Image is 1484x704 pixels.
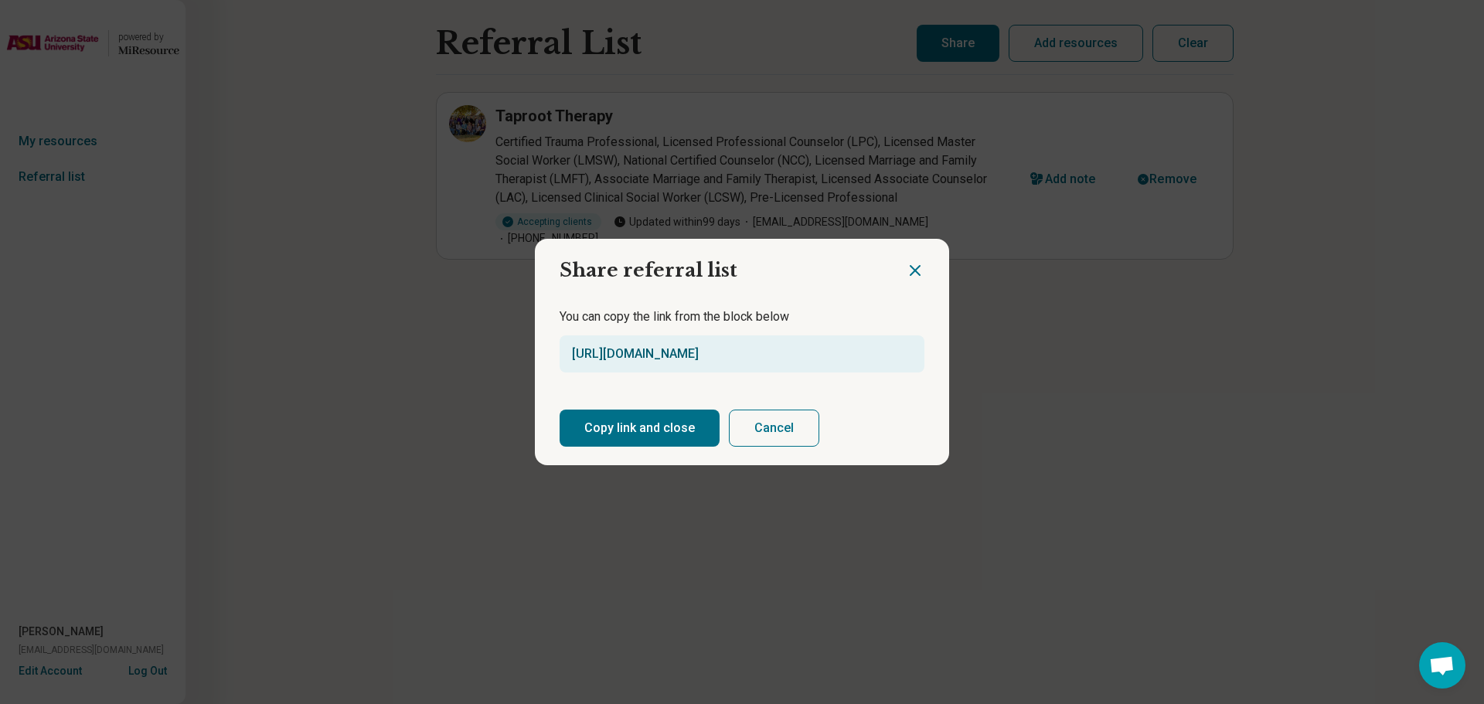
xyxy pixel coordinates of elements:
a: [URL][DOMAIN_NAME] [572,346,699,361]
button: Cancel [729,410,819,447]
p: You can copy the link from the block below [560,308,924,326]
button: Close dialog [906,261,924,280]
h2: Share referral list [535,239,906,290]
button: Copy link and close [560,410,720,447]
